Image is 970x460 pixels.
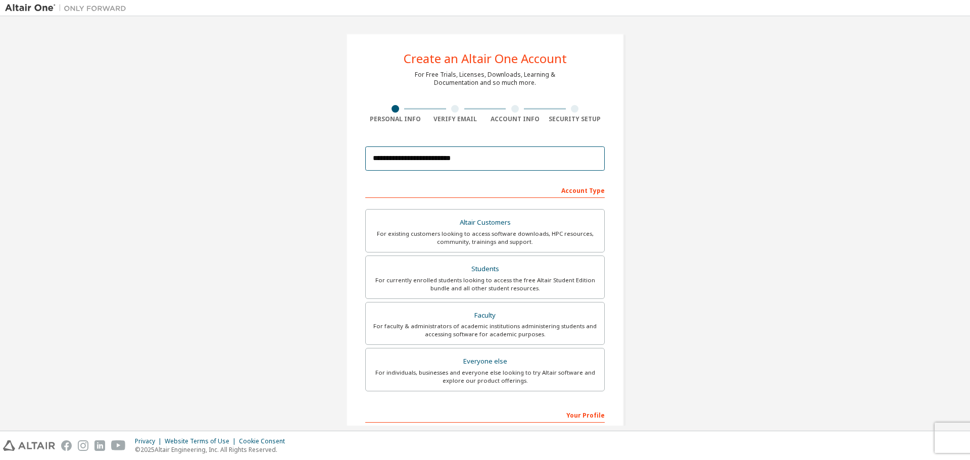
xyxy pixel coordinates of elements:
[372,276,598,292] div: For currently enrolled students looking to access the free Altair Student Edition bundle and all ...
[545,115,605,123] div: Security Setup
[372,230,598,246] div: For existing customers looking to access software downloads, HPC resources, community, trainings ...
[135,437,165,445] div: Privacy
[415,71,555,87] div: For Free Trials, Licenses, Downloads, Learning & Documentation and so much more.
[94,440,105,451] img: linkedin.svg
[372,369,598,385] div: For individuals, businesses and everyone else looking to try Altair software and explore our prod...
[372,216,598,230] div: Altair Customers
[365,115,425,123] div: Personal Info
[365,406,605,423] div: Your Profile
[5,3,131,13] img: Altair One
[365,182,605,198] div: Account Type
[372,309,598,323] div: Faculty
[372,262,598,276] div: Students
[372,354,598,369] div: Everyone else
[111,440,126,451] img: youtube.svg
[425,115,486,123] div: Verify Email
[372,322,598,338] div: For faculty & administrators of academic institutions administering students and accessing softwa...
[78,440,88,451] img: instagram.svg
[404,53,567,65] div: Create an Altair One Account
[485,115,545,123] div: Account Info
[135,445,291,454] p: © 2025 Altair Engineering, Inc. All Rights Reserved.
[239,437,291,445] div: Cookie Consent
[61,440,72,451] img: facebook.svg
[3,440,55,451] img: altair_logo.svg
[165,437,239,445] div: Website Terms of Use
